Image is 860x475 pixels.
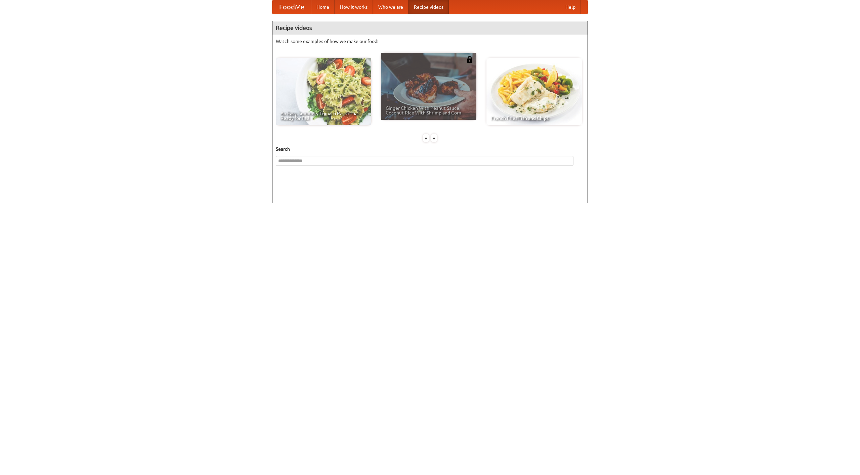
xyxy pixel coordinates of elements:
[466,56,473,63] img: 483408.png
[272,0,311,14] a: FoodMe
[491,116,577,121] span: French Fries Fish and Chips
[276,58,371,125] a: An Easy, Summery Tomato Pasta That's Ready for Fall
[560,0,581,14] a: Help
[281,111,367,121] span: An Easy, Summery Tomato Pasta That's Ready for Fall
[373,0,408,14] a: Who we are
[276,38,584,45] p: Watch some examples of how we make our food!
[276,146,584,152] h5: Search
[272,21,588,35] h4: Recipe videos
[311,0,335,14] a: Home
[431,134,437,142] div: »
[408,0,449,14] a: Recipe videos
[335,0,373,14] a: How it works
[423,134,429,142] div: «
[486,58,582,125] a: French Fries Fish and Chips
